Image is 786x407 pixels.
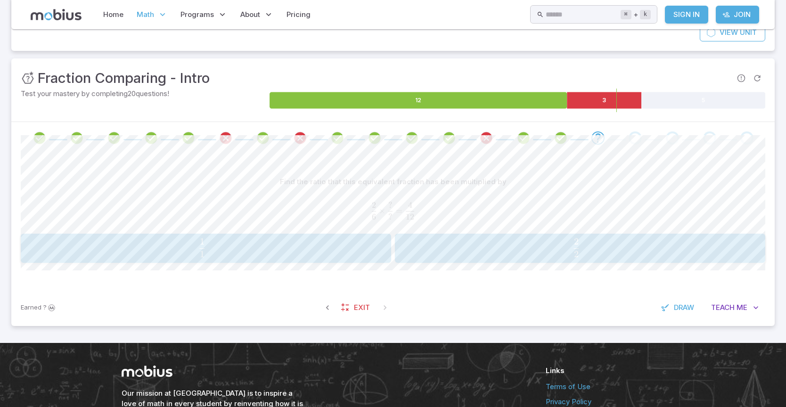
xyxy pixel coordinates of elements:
span: = [396,206,402,216]
div: Review your answer [256,131,270,145]
span: ​ [414,202,415,213]
span: ​ [205,238,206,251]
span: Draw [674,302,694,313]
span: ​ [579,238,580,251]
span: 12 [406,212,414,222]
a: ViewUnit [700,24,765,41]
div: Go to the next question [740,131,753,145]
p: Find the ratio that this equivalent fraction has been multiplied by [280,177,507,187]
a: Exit [336,299,377,317]
div: Review your answer [145,131,158,145]
kbd: k [640,10,651,19]
span: 2 [574,249,579,260]
div: Review your answer [182,131,195,145]
span: Exit [354,302,370,313]
span: Unit [740,27,757,38]
span: 6 [372,212,376,222]
a: Join [716,6,759,24]
div: Go to the next question [666,131,679,145]
div: Review your answer [480,131,493,145]
span: Programs [180,9,214,20]
h6: Links [546,366,664,376]
span: Math [137,9,154,20]
div: Review your answer [33,131,46,145]
span: ? [43,303,47,312]
button: Draw [656,299,701,317]
span: ​ [376,202,377,213]
span: 4 [408,200,412,210]
span: View [720,27,738,38]
span: Me [737,302,747,313]
h3: Fraction Comparing - Intro [38,68,210,89]
span: Teach [711,302,735,313]
span: On Latest Question [377,299,393,316]
div: Go to the next question [703,131,716,145]
a: Terms of Use [546,382,664,392]
span: 1 [200,249,205,260]
div: Review your answer [442,131,456,145]
button: TeachMe [704,299,765,317]
div: Review your answer [107,131,121,145]
div: Review your answer [219,131,232,145]
span: × [379,206,385,216]
span: Previous Question [319,299,336,316]
span: About [240,9,260,20]
span: Report an issue with the question [733,70,749,86]
div: Go to the next question [629,131,642,145]
div: Review your answer [331,131,344,145]
kbd: ⌘ [621,10,631,19]
p: Sign In to earn Mobius dollars [21,303,57,312]
div: Review your answer [405,131,418,145]
div: Review your answer [368,131,381,145]
span: Refresh Question [749,70,765,86]
div: + [621,9,651,20]
span: ​ [393,202,393,213]
a: Privacy Policy [546,397,664,407]
span: 2 [574,236,579,247]
span: Earned [21,303,41,312]
div: Review your answer [554,131,567,145]
a: Sign In [665,6,708,24]
a: Home [100,4,126,25]
span: 2 [372,200,376,210]
div: Review your answer [517,131,530,145]
span: 1 [200,236,205,247]
div: Review your answer [70,131,83,145]
span: ? [388,212,393,222]
a: Pricing [284,4,313,25]
span: ? [388,200,393,210]
p: Test your mastery by completing 20 questions! [21,89,268,99]
div: Go to the next question [591,131,605,145]
div: Review your answer [294,131,307,145]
